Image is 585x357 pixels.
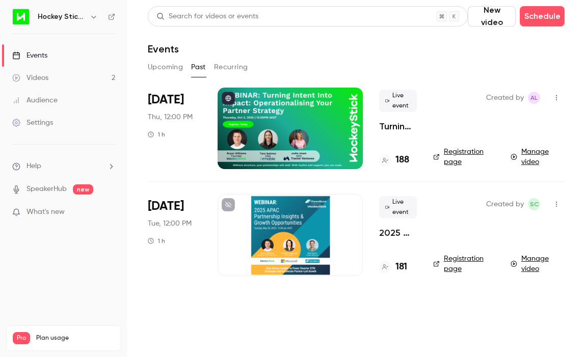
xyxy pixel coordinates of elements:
[528,198,540,210] span: Scott Cooper
[379,260,407,274] a: 181
[12,161,115,172] li: help-dropdown-opener
[486,92,524,104] span: Created by
[214,59,248,75] button: Recurring
[12,50,47,61] div: Events
[13,9,29,25] img: Hockey Stick Advisory
[148,43,179,55] h1: Events
[26,207,65,217] span: What's new
[379,196,417,218] span: Live event
[12,95,58,105] div: Audience
[148,194,201,276] div: May 20 Tue, 12:00 PM (Australia/Melbourne)
[148,237,165,245] div: 1 h
[379,153,409,167] a: 188
[379,227,417,239] a: 2025 APAC Partnership Insights & Growth Opportunities
[486,198,524,210] span: Created by
[26,184,67,195] a: SpeakerHub
[379,120,417,132] a: Turning Intent Into Impact: Operationalising Your Partner Strategy
[530,92,538,104] span: AL
[148,218,192,229] span: Tue, 12:00 PM
[191,59,206,75] button: Past
[26,161,41,172] span: Help
[12,118,53,128] div: Settings
[36,334,115,342] span: Plan usage
[148,112,193,122] span: Thu, 12:00 PM
[148,59,183,75] button: Upcoming
[148,130,165,139] div: 1 h
[379,90,417,112] span: Live event
[433,147,498,167] a: Registration page
[148,88,201,169] div: Oct 2 Thu, 12:00 PM (Australia/Melbourne)
[148,92,184,108] span: [DATE]
[395,260,407,274] h4: 181
[103,208,115,217] iframe: Noticeable Trigger
[156,11,258,22] div: Search for videos or events
[511,147,565,167] a: Manage video
[395,153,409,167] h4: 188
[13,332,30,344] span: Pro
[528,92,540,104] span: Alison Logue
[530,198,539,210] span: SC
[520,6,565,26] button: Schedule
[148,198,184,214] span: [DATE]
[511,254,565,274] a: Manage video
[38,12,86,22] h6: Hockey Stick Advisory
[468,6,516,26] button: New video
[12,73,48,83] div: Videos
[73,184,93,195] span: new
[433,254,498,274] a: Registration page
